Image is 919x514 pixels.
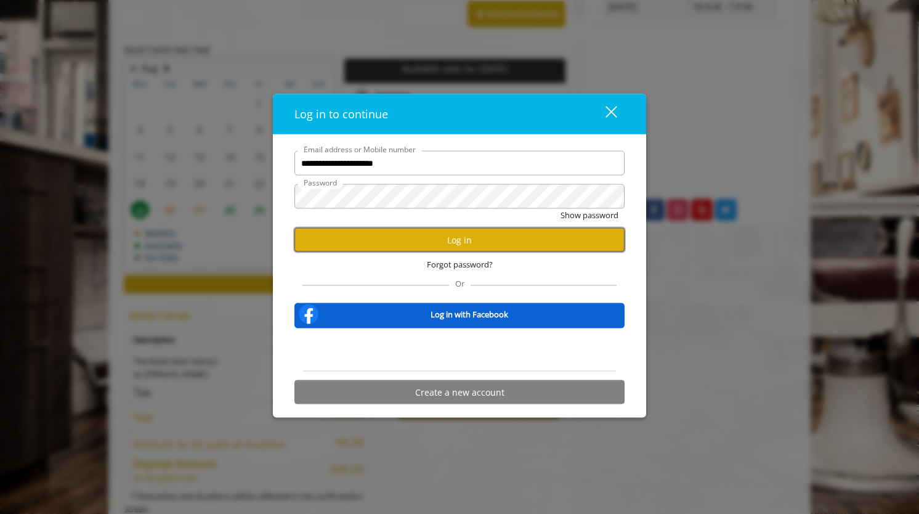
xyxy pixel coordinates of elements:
button: Show password [561,209,618,222]
label: Password [298,177,343,189]
button: Create a new account [294,380,625,404]
button: Log in [294,228,625,252]
input: Password [294,184,625,209]
span: Log in to continue [294,107,388,121]
b: Log in with Facebook [431,308,508,320]
input: Email address or Mobile number [294,151,625,176]
div: close dialog [591,105,616,123]
img: facebook-logo [296,302,321,327]
span: Forgot password? [427,258,493,271]
button: close dialog [583,102,625,127]
span: Or [449,278,471,289]
label: Email address or Mobile number [298,144,422,155]
iframe: Sign in with Google Button [397,337,522,364]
